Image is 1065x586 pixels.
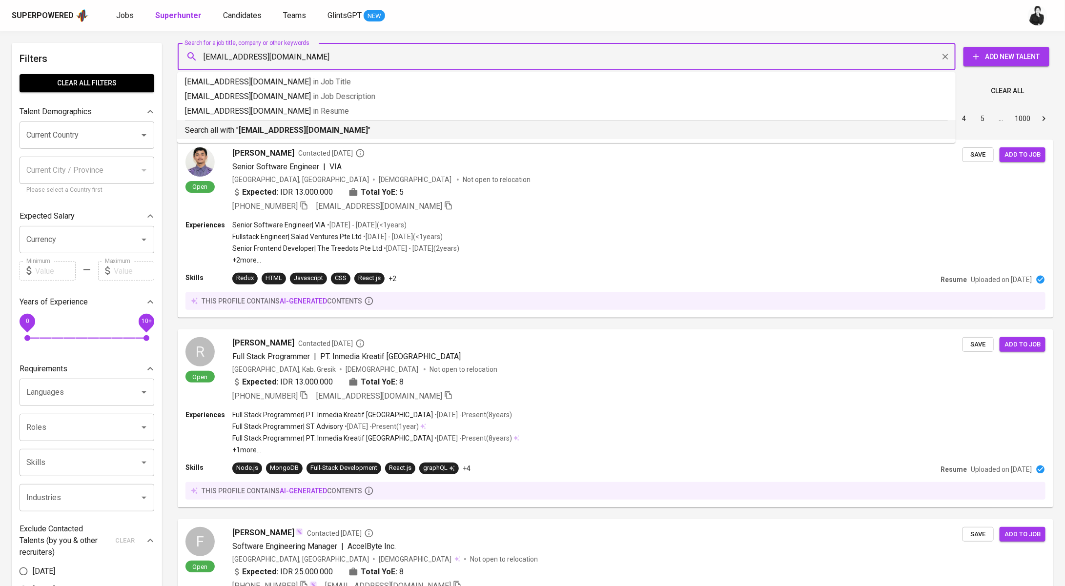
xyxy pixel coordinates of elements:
[141,318,151,325] span: 10+
[232,232,362,242] p: Fullstack Engineer | Salad Ventures Pte Ltd
[364,528,374,538] svg: By Batam recruiter
[116,10,136,22] a: Jobs
[316,391,442,401] span: [EMAIL_ADDRESS][DOMAIN_NAME]
[313,106,349,116] span: in Resume
[20,296,88,308] p: Years of Experience
[361,376,397,388] b: Total YoE:
[1004,149,1041,161] span: Add to job
[232,162,319,171] span: Senior Software Engineer
[399,186,404,198] span: 5
[189,563,212,571] span: Open
[232,422,343,431] p: Full Stack Programmer | ST Advisory
[316,202,442,211] span: [EMAIL_ADDRESS][DOMAIN_NAME]
[25,318,29,325] span: 0
[185,147,215,177] img: b7c226e3fdd8ff9d338d4041630f3341.jpg
[137,233,151,246] button: Open
[335,274,347,283] div: CSS
[971,275,1032,284] p: Uploaded on [DATE]
[355,148,365,158] svg: By Batam recruiter
[307,528,374,538] span: Contacted [DATE]
[114,261,154,281] input: Value
[313,92,375,101] span: in Job Description
[1012,111,1033,126] button: Go to page 1000
[361,186,397,198] b: Total YoE:
[1000,337,1045,352] button: Add to job
[470,554,538,564] p: Not open to relocation
[20,292,154,312] div: Years of Experience
[1000,527,1045,542] button: Add to job
[20,523,109,558] p: Exclude Contacted Talents (by you & other recruiters)
[35,261,76,281] input: Value
[232,445,519,455] p: +1 more ...
[1028,6,1047,25] img: medwi@glints.com
[20,206,154,226] div: Expected Salary
[941,465,967,474] p: Resume
[967,339,989,350] span: Save
[967,149,989,161] span: Save
[362,232,443,242] p: • [DATE] - [DATE] ( <1 years )
[20,523,154,558] div: Exclude Contacted Talents (by you & other recruiters)clear
[189,373,212,381] span: Open
[185,76,948,88] p: [EMAIL_ADDRESS][DOMAIN_NAME]
[987,82,1028,100] button: Clear All
[399,566,404,578] span: 8
[971,465,1032,474] p: Uploaded on [DATE]
[232,433,433,443] p: Full Stack Programmer | PT. Inmedia Kreatif [GEOGRAPHIC_DATA]
[137,491,151,505] button: Open
[314,351,316,363] span: |
[185,273,232,283] p: Skills
[189,182,212,191] span: Open
[155,10,204,22] a: Superhunter
[223,10,264,22] a: Candidates
[137,385,151,399] button: Open
[232,566,333,578] div: IDR 25.000.000
[20,74,154,92] button: Clear All filters
[232,542,337,551] span: Software Engineering Manager
[463,175,531,184] p: Not open to relocation
[294,274,323,283] div: Javascript
[137,456,151,469] button: Open
[320,352,461,361] span: PT. Inmedia Kreatif [GEOGRAPHIC_DATA]
[399,376,404,388] span: 8
[178,140,1053,318] a: Open[PERSON_NAME]Contacted [DATE]Senior Software Engineer|VIA[GEOGRAPHIC_DATA], [GEOGRAPHIC_DATA]...
[12,10,74,21] div: Superpowered
[283,10,308,22] a: Teams
[298,339,365,348] span: Contacted [DATE]
[1004,339,1041,350] span: Add to job
[232,410,433,420] p: Full Stack Programmer | PT. Inmedia Kreatif [GEOGRAPHIC_DATA]
[185,337,215,366] div: R
[329,162,342,171] span: VIA
[232,147,294,159] span: [PERSON_NAME]
[379,554,453,564] span: [DEMOGRAPHIC_DATA]
[242,566,278,578] b: Expected:
[266,274,282,283] div: HTML
[310,464,377,473] div: Full-Stack Development
[382,243,459,253] p: • [DATE] - [DATE] ( 2 years )
[185,527,215,556] div: F
[202,486,362,496] p: this profile contains contents
[232,352,310,361] span: Full Stack Programmer
[328,11,362,20] span: GlintsGPT
[232,364,336,374] div: [GEOGRAPHIC_DATA], Kab. Gresik
[298,148,365,158] span: Contacted [DATE]
[155,11,202,20] b: Superhunter
[341,541,344,552] span: |
[389,464,411,473] div: React.js
[326,220,407,230] p: • [DATE] - [DATE] ( <1 years )
[232,255,459,265] p: +2 more ...
[323,161,326,173] span: |
[232,376,333,388] div: IDR 13.000.000
[991,85,1024,97] span: Clear All
[26,185,147,195] p: Please select a Country first
[270,464,299,473] div: MongoDB
[433,410,512,420] p: • [DATE] - Present ( 8 years )
[280,297,327,305] span: AI-generated
[20,363,67,375] p: Requirements
[232,202,298,211] span: [PHONE_NUMBER]
[239,125,368,135] b: [EMAIL_ADDRESS][DOMAIN_NAME]
[967,529,989,540] span: Save
[364,11,385,21] span: NEW
[963,147,994,162] button: Save
[185,220,232,230] p: Experiences
[328,10,385,22] a: GlintsGPT NEW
